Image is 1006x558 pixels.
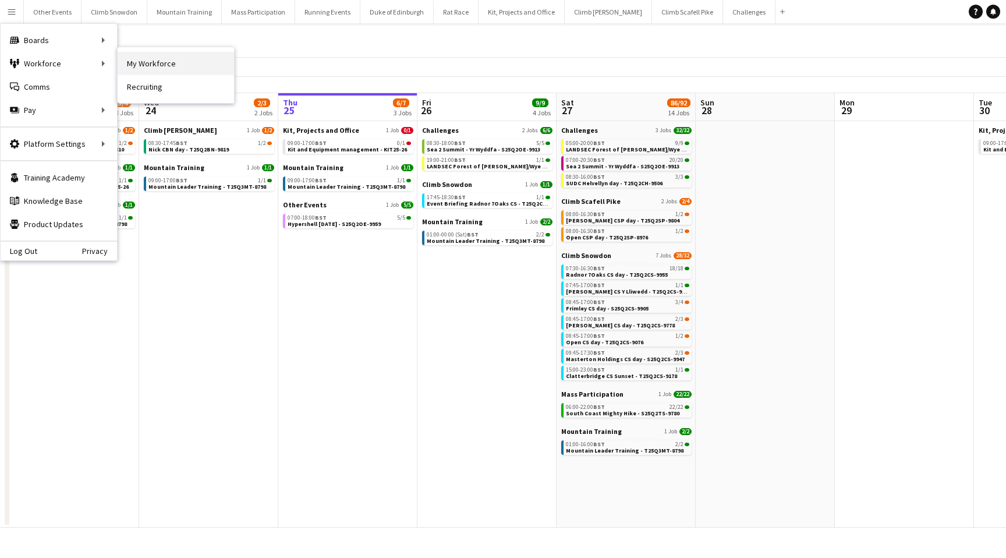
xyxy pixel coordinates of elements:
[566,338,643,346] span: Open CS day - T25Q2CS-9076
[561,126,692,135] a: Challenges3 Jobs32/32
[247,164,260,171] span: 1 Job
[142,104,159,117] span: 24
[675,333,683,339] span: 1/2
[386,164,399,171] span: 1 Job
[536,157,544,163] span: 1/1
[545,233,550,236] span: 2/2
[247,127,260,134] span: 1 Job
[82,1,147,23] button: Climb Snowdon
[593,281,605,289] span: BST
[288,176,411,190] a: 09:00-17:00BST1/1Mountain Leader Training - T25Q3MT-8798
[566,316,605,322] span: 08:45-17:00
[144,163,274,172] a: Mountain Training1 Job1/1
[593,139,605,147] span: BST
[658,391,671,398] span: 1 Job
[222,1,295,23] button: Mass Participation
[422,126,552,180] div: Challenges2 Jobs6/608:30-18:00BST5/5Sea 2 Summit - Yr Wyddfa - S25Q2OE-991319:00-21:00BST1/1LANDS...
[148,146,229,153] span: Nick CBN day - T25Q2BN-9819
[386,202,399,209] span: 1 Job
[566,403,689,416] a: 06:00-22:00BST22/22South Coast Mighty Hike - S25Q2TS-9780
[118,52,234,75] a: My Workforce
[675,316,683,322] span: 2/3
[536,140,544,146] span: 5/5
[566,447,683,454] span: Mountain Leader Training - T25Q3MT-8798
[267,179,272,182] span: 1/1
[24,1,82,23] button: Other Events
[283,126,359,135] span: Kit, Projects and Office
[839,97,855,108] span: Mon
[427,139,550,153] a: 08:30-18:00BST5/5Sea 2 Summit - Yr Wyddfa - S25Q2OE-9913
[593,440,605,448] span: BST
[685,229,689,233] span: 1/2
[545,158,550,162] span: 1/1
[675,299,683,305] span: 3/4
[545,196,550,199] span: 1/1
[422,217,483,226] span: Mountain Training
[119,215,127,221] span: 1/1
[685,158,689,162] span: 20/20
[685,368,689,372] span: 1/1
[536,232,544,238] span: 2/2
[254,108,272,117] div: 2 Jobs
[674,391,692,398] span: 22/22
[525,181,538,188] span: 1 Job
[566,350,605,356] span: 09:45-17:30
[685,213,689,216] span: 1/2
[566,332,689,345] a: 08:45-17:00BST1/2Open CS day - T25Q2CS-9076
[838,104,855,117] span: 29
[593,298,605,306] span: BST
[566,282,605,288] span: 07:45-17:00
[401,127,413,134] span: 0/1
[674,252,692,259] span: 28/32
[593,366,605,373] span: BST
[566,322,675,329] span: Holly Grant CS day - T25Q2CS-9778
[685,443,689,446] span: 2/2
[1,166,117,189] a: Training Academy
[288,146,407,153] span: Kit and Equipment management - KIT25-26
[561,390,692,398] a: Mass Participation1 Job22/22
[679,198,692,205] span: 2/4
[427,193,550,207] a: 17:45-18:30BST1/1Event Briefing Radnor 7Oaks CS - T25Q2CS-9955
[533,108,551,117] div: 4 Jobs
[561,390,624,398] span: Mass Participation
[566,442,605,447] span: 01:00-16:00
[536,195,544,200] span: 1/1
[148,140,187,146] span: 08:30-17:45
[656,252,671,259] span: 7 Jobs
[422,97,431,108] span: Fri
[566,179,663,187] span: SUDC Helvellyn day - T25Q2CH-9506
[685,284,689,287] span: 1/1
[561,390,692,427] div: Mass Participation1 Job22/2206:00-22:00BST22/22South Coast Mighty Hike - S25Q2TS-9780
[288,220,381,228] span: Hypershell Media Day - S25Q2OE-9959
[532,98,548,107] span: 9/9
[566,298,689,312] a: 08:45-17:00BST3/4Frimley CS day - S25Q2CS-9905
[675,282,683,288] span: 1/1
[123,127,135,134] span: 1/2
[1,246,37,256] a: Log Out
[977,104,992,117] span: 30
[283,200,413,231] div: Other Events1 Job5/507:00-18:00BST5/5Hypershell [DATE] - S25Q2OE-9959
[593,349,605,356] span: BST
[422,180,552,189] a: Climb Snowdon1 Job1/1
[685,142,689,145] span: 9/9
[1,189,117,213] a: Knowledge Base
[288,183,405,190] span: Mountain Leader Training - T25Q3MT-8798
[593,173,605,181] span: BST
[144,126,274,163] div: Climb [PERSON_NAME]1 Job1/208:30-17:45BST1/2Nick CBN day - T25Q2BN-9819
[566,367,605,373] span: 15:00-23:00
[566,355,685,363] span: Masterton Holdings CS day - S25Q2CS-9947
[668,108,690,117] div: 14 Jobs
[397,215,405,221] span: 5/5
[540,181,552,188] span: 1/1
[1,52,117,75] div: Workforce
[675,140,683,146] span: 9/9
[675,367,683,373] span: 1/1
[670,266,683,271] span: 18/18
[675,442,683,447] span: 2/2
[427,146,540,153] span: Sea 2 Summit - Yr Wyddfa - S25Q2OE-9913
[118,75,234,98] a: Recruiting
[283,126,413,135] a: Kit, Projects and Office1 Job0/1
[406,216,411,220] span: 5/5
[427,231,550,244] a: 01:00-00:00 (Sat)BST2/2Mountain Leader Training - T25Q3MT-8798
[566,271,668,278] span: Radnor 7Oaks CS day - T25Q2CS-9955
